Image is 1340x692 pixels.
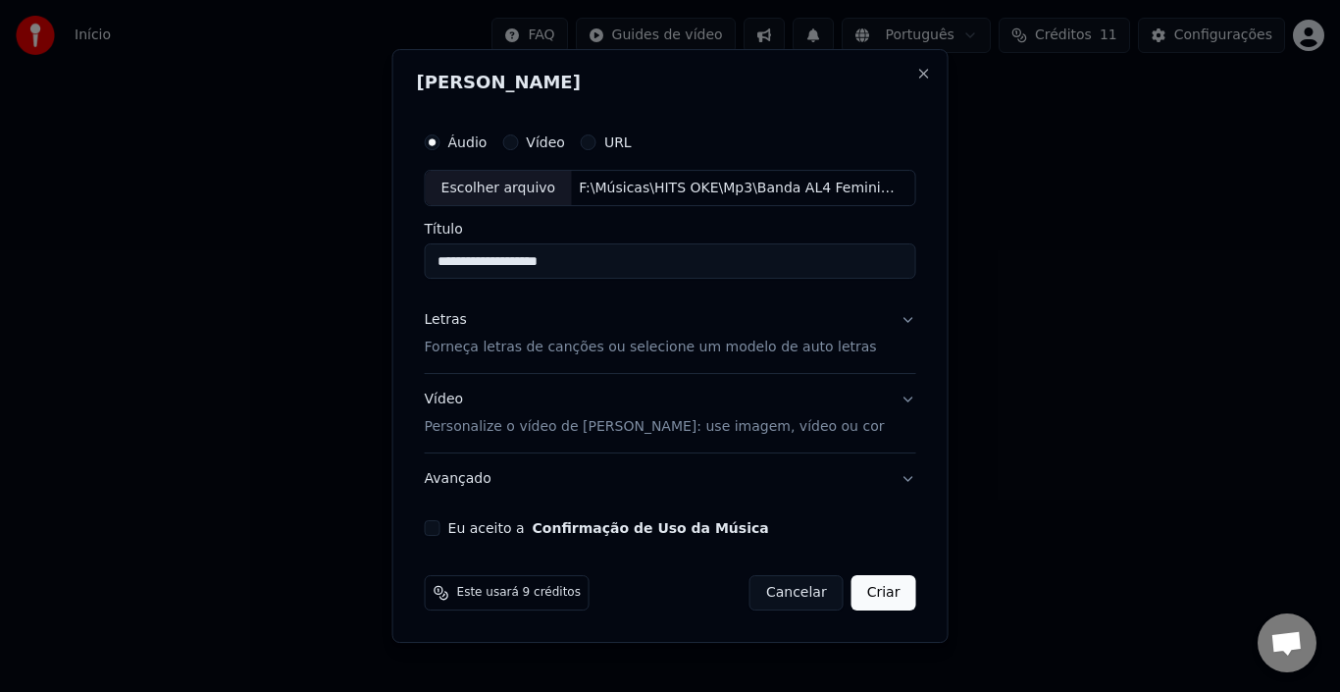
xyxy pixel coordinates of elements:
[425,339,877,358] p: Forneça letras de canções ou selecione um modelo de auto letras
[426,171,572,206] div: Escolher arquivo
[526,135,565,149] label: Vídeo
[604,135,632,149] label: URL
[425,375,916,453] button: VídeoPersonalize o vídeo de [PERSON_NAME]: use imagem, vídeo ou cor
[425,453,916,505] button: Avançado
[448,521,769,535] label: Eu aceito a
[457,585,581,601] span: Este usará 9 créditos
[425,295,916,374] button: LetrasForneça letras de canções ou selecione um modelo de auto letras
[425,311,467,331] div: Letras
[425,417,885,437] p: Personalize o vídeo de [PERSON_NAME]: use imagem, vídeo ou cor
[425,223,916,237] label: Título
[417,74,924,91] h2: [PERSON_NAME]
[533,521,769,535] button: Eu aceito a
[448,135,488,149] label: Áudio
[749,575,844,611] button: Cancelar
[425,391,885,438] div: Vídeo
[571,179,904,198] div: F:\Músicas\HITS OKE\Mp3\Banda AL4 Feminino 2.mp3
[851,575,916,611] button: Criar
